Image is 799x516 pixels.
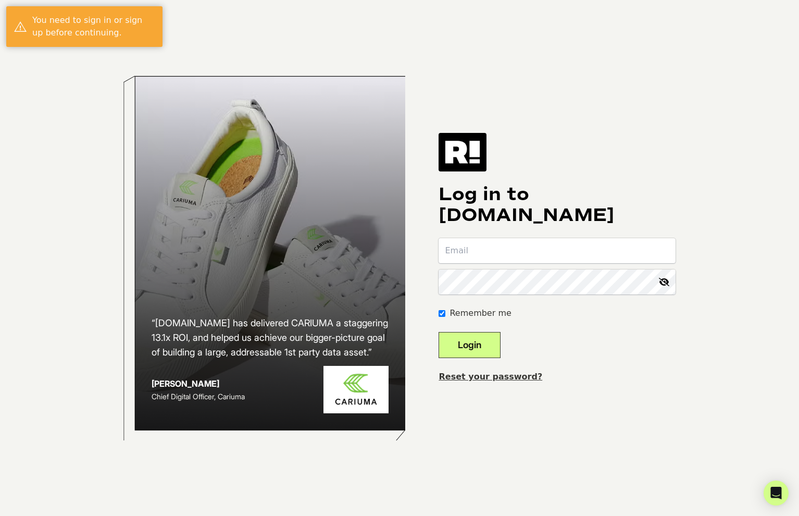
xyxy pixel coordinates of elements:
button: Login [439,332,501,358]
label: Remember me [450,307,511,320]
div: Open Intercom Messenger [764,481,789,506]
div: You need to sign in or sign up before continuing. [32,14,155,39]
a: Reset your password? [439,372,542,382]
img: Retention.com [439,133,486,171]
h2: “[DOMAIN_NAME] has delivered CARIUMA a staggering 13.1x ROI, and helped us achieve our bigger-pic... [152,316,389,360]
span: Chief Digital Officer, Cariuma [152,392,245,401]
strong: [PERSON_NAME] [152,378,219,389]
img: Cariuma [323,366,389,413]
h1: Log in to [DOMAIN_NAME] [439,184,676,226]
input: Email [439,238,676,263]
